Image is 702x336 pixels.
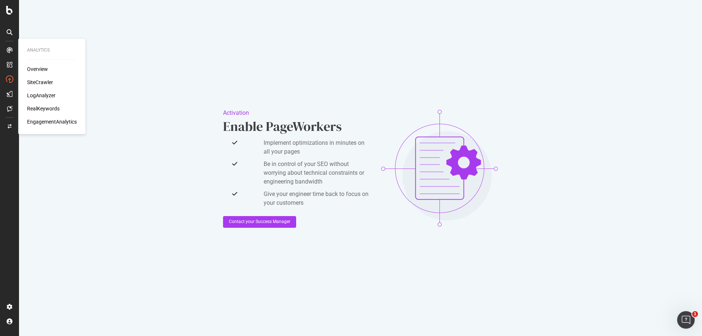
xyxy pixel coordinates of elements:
div: Contact your Success Manager [229,219,290,225]
a: Overview [27,65,48,73]
div: Enable PageWorkers [223,117,369,136]
span: Give your engineer time back to focus on your customers [264,190,369,207]
a: EngagementAnalytics [27,118,77,125]
span: Be in control of your SEO without worrying about technical constraints or engineering bandwidth [264,160,369,186]
a: LogAnalyzer [27,92,56,99]
button: Contact your Success Manager [223,216,296,228]
div: Activation [223,109,369,117]
div: Analytics [27,47,77,53]
iframe: Intercom live chat [677,311,695,329]
a: SiteCrawler [27,79,53,86]
a: RealKeywords [27,105,60,112]
img: 6ovPDZfB.png [381,110,498,227]
span: 1 [692,311,698,317]
span: Implement optimizations in minutes on all your pages [264,139,369,156]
